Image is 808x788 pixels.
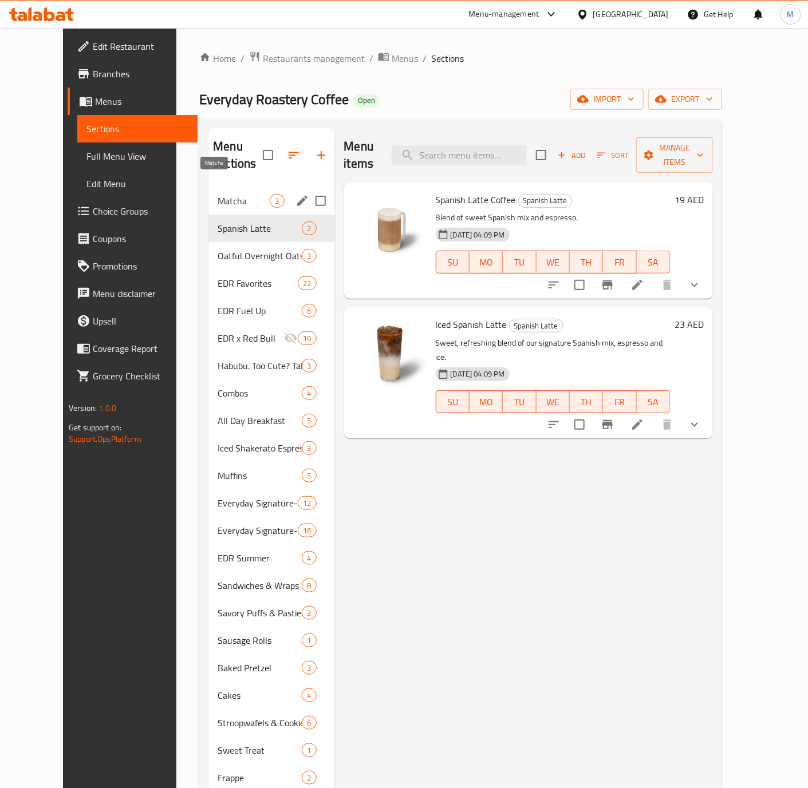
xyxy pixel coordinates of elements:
[787,8,794,21] span: M
[423,52,427,65] li: /
[218,716,302,730] span: Stroopwafels & Cookies
[199,51,722,66] nav: breadcrumb
[608,394,632,410] span: FR
[218,579,302,592] span: Sandwiches & Wraps
[249,51,365,66] a: Restaurants management
[675,192,704,208] h6: 19 AED
[302,359,316,373] div: items
[218,276,298,290] div: EDR Favorites
[218,386,302,400] span: Combos
[302,470,316,481] span: 5
[503,251,536,274] button: TU
[302,306,316,316] span: 6
[507,254,531,271] span: TU
[688,418,701,431] svg: Show Choices
[208,187,334,215] div: Matcha3edit
[218,633,302,647] span: Sausage Rolls
[537,251,570,274] button: WE
[208,407,334,434] div: All Day Breakfast5
[208,215,334,242] div: Spanish Latte2
[208,736,334,764] div: Sweet Treat1
[208,297,334,324] div: EDR Fuel Up6
[353,94,380,108] div: Open
[218,661,302,675] span: Baked Pretzel
[298,276,316,290] div: items
[77,115,198,142] a: Sections
[218,771,302,785] div: Frappe
[218,743,302,757] span: Sweet Treat
[556,149,587,162] span: Add
[93,259,189,273] span: Promotions
[436,336,671,365] p: Sweet, refreshing blend of our signature Spanish mix, espresso and ice.
[208,242,334,270] div: Oatful Overnight Oats3
[68,33,198,60] a: Edit Restaurant
[298,331,316,345] div: items
[68,362,198,390] a: Grocery Checklist
[648,89,722,110] button: export
[529,143,553,167] span: Select section
[302,718,316,728] span: 6
[93,39,189,53] span: Edit Restaurant
[218,304,302,318] span: EDR Fuel Up
[218,496,298,510] span: Everyday Signature- Hot
[218,249,302,263] span: Oatful Overnight Oats
[302,690,316,701] span: 4
[469,7,539,21] div: Menu-management
[302,414,316,427] div: items
[208,379,334,407] div: Combos4
[95,94,189,108] span: Menus
[302,415,316,426] span: 5
[441,394,465,410] span: SU
[580,92,634,106] span: import
[302,441,316,455] div: items
[302,688,316,702] div: items
[208,654,334,682] div: Baked Pretzel3
[353,316,427,390] img: Iced Spanish Latte
[93,287,189,300] span: Menu disclaimer
[298,333,316,344] span: 10
[208,434,334,462] div: Iced Shakerato Espresso3
[608,254,632,271] span: FR
[302,661,316,675] div: items
[641,254,665,271] span: SA
[553,146,590,164] button: Add
[688,278,701,292] svg: Show Choices
[302,580,316,591] span: 8
[574,254,598,271] span: TH
[86,177,189,191] span: Edit Menu
[199,52,236,65] a: Home
[302,221,316,235] div: items
[208,352,334,379] div: Habubu. Too Cute? Take a Bite!3
[69,431,141,446] a: Support.OpsPlatform
[218,441,302,455] div: Iced Shakerato Espresso
[392,145,527,165] input: search
[653,411,681,438] button: delete
[218,551,302,565] div: EDR Summer
[436,191,516,208] span: Spanish Latte Coffee
[653,271,681,299] button: delete
[298,524,316,537] div: items
[645,141,704,169] span: Manage items
[302,251,316,262] span: 3
[302,635,316,646] span: 1
[218,359,302,373] span: Habubu. Too Cute? Take a Bite!
[474,394,498,410] span: MO
[199,86,349,112] span: Everyday Roastery Coffee
[541,394,565,410] span: WE
[218,469,302,482] div: Muffins
[567,413,592,437] span: Select to update
[597,149,629,162] span: Sort
[218,524,298,537] div: Everyday Signature- Iced
[509,319,563,332] div: Spanish Latte
[68,280,198,307] a: Menu disclaimer
[518,194,573,208] div: Spanish Latte
[213,138,262,172] h2: Menu sections
[681,411,708,438] button: show more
